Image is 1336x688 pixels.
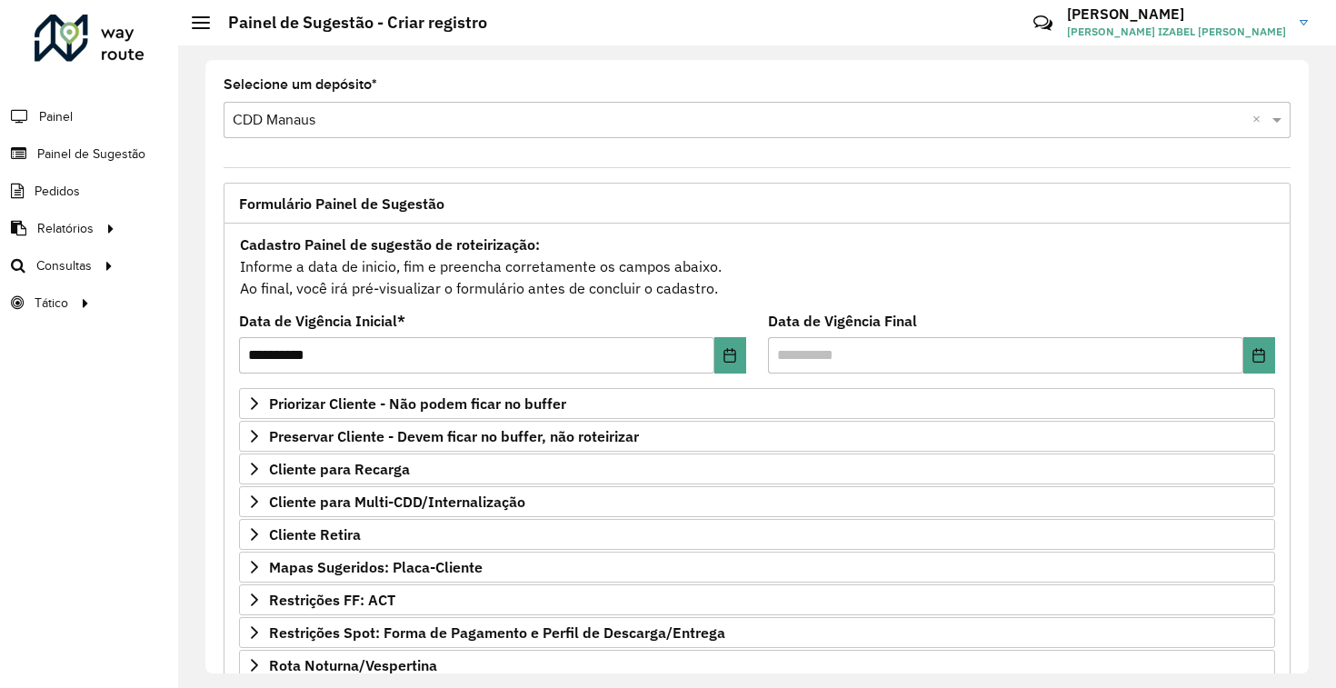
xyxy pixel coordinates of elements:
[239,552,1275,583] a: Mapas Sugeridos: Placa-Cliente
[1067,5,1286,23] h3: [PERSON_NAME]
[239,233,1275,300] div: Informe a data de inicio, fim e preencha corretamente os campos abaixo. Ao final, você irá pré-vi...
[269,462,410,476] span: Cliente para Recarga
[239,310,405,332] label: Data de Vigência Inicial
[239,584,1275,615] a: Restrições FF: ACT
[1023,4,1062,43] a: Contato Rápido
[269,527,361,542] span: Cliente Retira
[1243,337,1275,374] button: Choose Date
[210,13,487,33] h2: Painel de Sugestão - Criar registro
[269,494,525,509] span: Cliente para Multi-CDD/Internalização
[269,658,437,673] span: Rota Noturna/Vespertina
[1067,24,1286,40] span: [PERSON_NAME] IZABEL [PERSON_NAME]
[37,145,145,164] span: Painel de Sugestão
[269,396,566,411] span: Priorizar Cliente - Não podem ficar no buffer
[1252,109,1268,131] span: Clear all
[35,182,80,201] span: Pedidos
[269,625,725,640] span: Restrições Spot: Forma de Pagamento e Perfil de Descarga/Entrega
[239,196,444,211] span: Formulário Painel de Sugestão
[269,560,483,574] span: Mapas Sugeridos: Placa-Cliente
[224,74,377,95] label: Selecione um depósito
[239,617,1275,648] a: Restrições Spot: Forma de Pagamento e Perfil de Descarga/Entrega
[239,486,1275,517] a: Cliente para Multi-CDD/Internalização
[269,429,639,444] span: Preservar Cliente - Devem ficar no buffer, não roteirizar
[714,337,746,374] button: Choose Date
[39,107,73,126] span: Painel
[269,593,395,607] span: Restrições FF: ACT
[239,454,1275,484] a: Cliente para Recarga
[239,519,1275,550] a: Cliente Retira
[240,235,540,254] strong: Cadastro Painel de sugestão de roteirização:
[35,294,68,313] span: Tático
[37,219,94,238] span: Relatórios
[36,256,92,275] span: Consultas
[239,388,1275,419] a: Priorizar Cliente - Não podem ficar no buffer
[239,650,1275,681] a: Rota Noturna/Vespertina
[768,310,917,332] label: Data de Vigência Final
[239,421,1275,452] a: Preservar Cliente - Devem ficar no buffer, não roteirizar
